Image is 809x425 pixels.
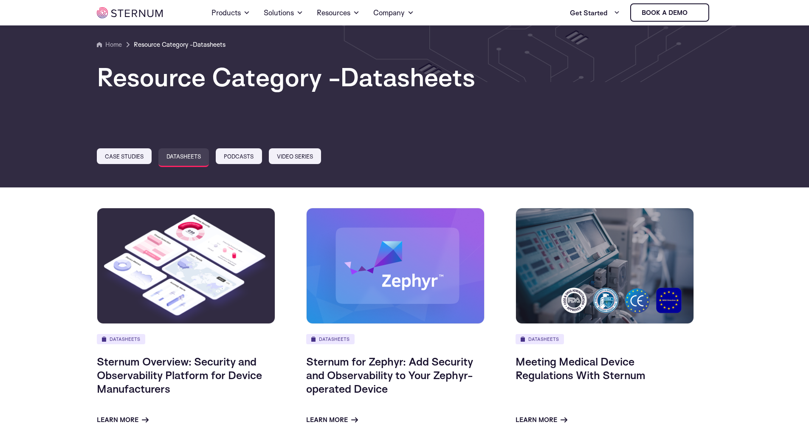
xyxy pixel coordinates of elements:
a: Home [97,40,122,50]
a: Get Started [570,4,620,21]
a: Meeting Medical Device Regulations With Sternum [516,354,646,382]
img: sternum iot [691,9,698,16]
img: Meeting Medical Device Regulations With Sternum [516,208,694,324]
img: sternum iot [97,7,163,18]
a: Resource Category -Datasheets [134,40,226,50]
a: Company [373,1,414,25]
img: datasheet.svg [311,337,316,342]
a: Datasheets [516,334,564,344]
span: Datasheets [193,40,226,48]
img: datasheet.svg [521,337,525,342]
a: Products [211,1,250,25]
a: Case Studies [97,148,152,164]
a: Sternum for Zephyr: Add Security and Observability to Your Zephyr-operated Device [306,354,473,395]
a: Datasheets [306,334,355,344]
img: Sternum Overview: Security and Observability Platform for Device Manufacturers [97,208,275,324]
a: Book a demo [630,3,709,22]
a: Podcasts [216,148,262,164]
a: Learn more [516,415,567,425]
img: Sternum for Zephyr: Add Security and Observability to Your Zephyr-operated Device [306,208,485,324]
img: datasheet.svg [102,337,106,342]
span: Datasheets [340,61,475,93]
a: Learn more [306,415,358,425]
h1: Resource Category - [97,63,713,91]
a: Sternum Overview: Security and Observability Platform for Device Manufacturers [97,354,262,395]
a: Resources [317,1,360,25]
a: Learn more [97,415,149,425]
a: Video Series [269,148,321,164]
a: Datasheets [158,148,209,167]
a: Solutions [264,1,303,25]
a: Datasheets [97,334,145,344]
